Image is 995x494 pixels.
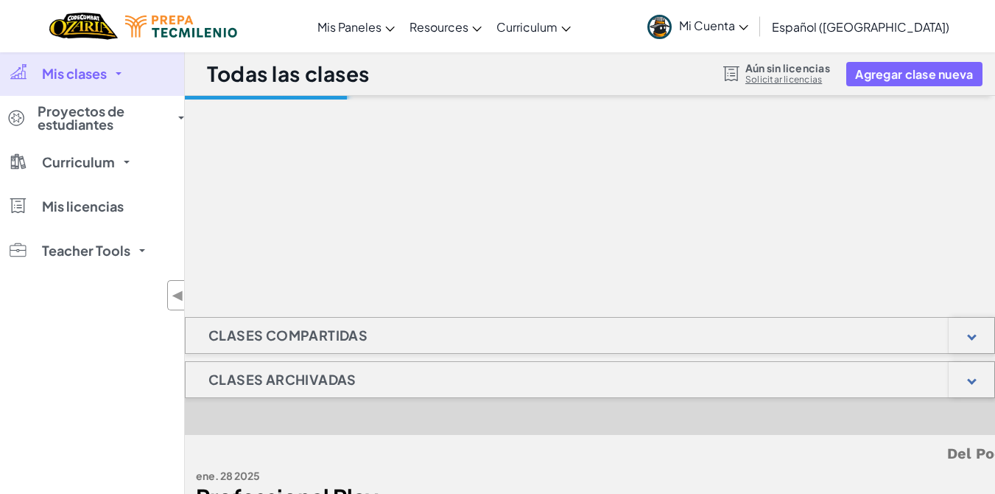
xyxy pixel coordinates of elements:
button: Agregar clase nueva [846,62,982,86]
img: Home [49,11,118,41]
h1: Todas las clases [207,60,370,88]
span: Mis clases [42,67,107,80]
img: Tecmilenio logo [125,15,237,38]
span: Mis Paneles [317,19,382,35]
span: Curriculum [42,156,115,169]
span: Español ([GEOGRAPHIC_DATA]) [772,19,949,35]
span: Teacher Tools [42,244,130,257]
h1: Clases Archivadas [186,361,379,398]
h1: Clases compartidas [186,317,390,354]
a: Español ([GEOGRAPHIC_DATA]) [764,7,957,46]
a: Mis Paneles [310,7,402,46]
span: Aún sin licencias [745,62,830,74]
span: Curriculum [496,19,558,35]
span: Proyectos de estudiantes [38,105,169,131]
span: Mis licencias [42,200,124,213]
a: Ozaria by CodeCombat logo [49,11,118,41]
span: ◀ [172,285,184,306]
span: Mi Cuenta [679,18,748,33]
a: Mi Cuenta [640,3,756,49]
a: Solicitar licencias [745,74,830,86]
a: Resources [402,7,489,46]
a: Curriculum [489,7,578,46]
div: ene. 28 2025 [196,465,605,487]
span: Resources [409,19,468,35]
img: avatar [647,15,672,39]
